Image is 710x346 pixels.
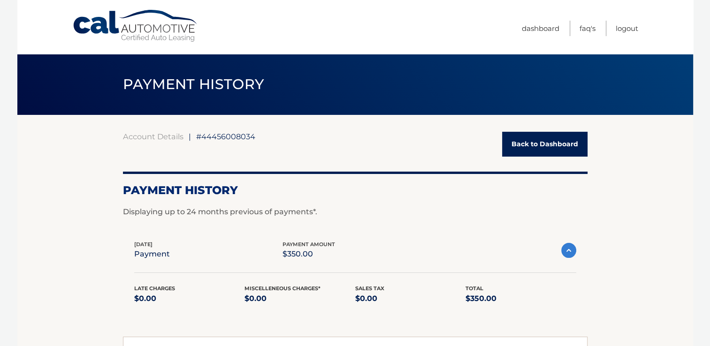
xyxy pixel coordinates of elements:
h2: Payment History [123,183,588,197]
span: #44456008034 [196,132,255,141]
p: $350.00 [282,248,335,261]
p: $0.00 [244,292,355,305]
p: $0.00 [134,292,245,305]
a: Cal Automotive [72,9,199,43]
a: Dashboard [522,21,559,36]
p: $350.00 [466,292,576,305]
a: Account Details [123,132,183,141]
a: FAQ's [580,21,595,36]
span: Late Charges [134,285,175,292]
span: Sales Tax [355,285,384,292]
span: payment amount [282,241,335,248]
span: | [189,132,191,141]
span: PAYMENT HISTORY [123,75,264,93]
a: Logout [616,21,638,36]
p: payment [134,248,170,261]
span: [DATE] [134,241,153,248]
a: Back to Dashboard [502,132,588,157]
span: Miscelleneous Charges* [244,285,321,292]
img: accordion-active.svg [561,243,576,258]
p: $0.00 [355,292,466,305]
p: Displaying up to 24 months previous of payments*. [123,206,588,218]
span: Total [466,285,483,292]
